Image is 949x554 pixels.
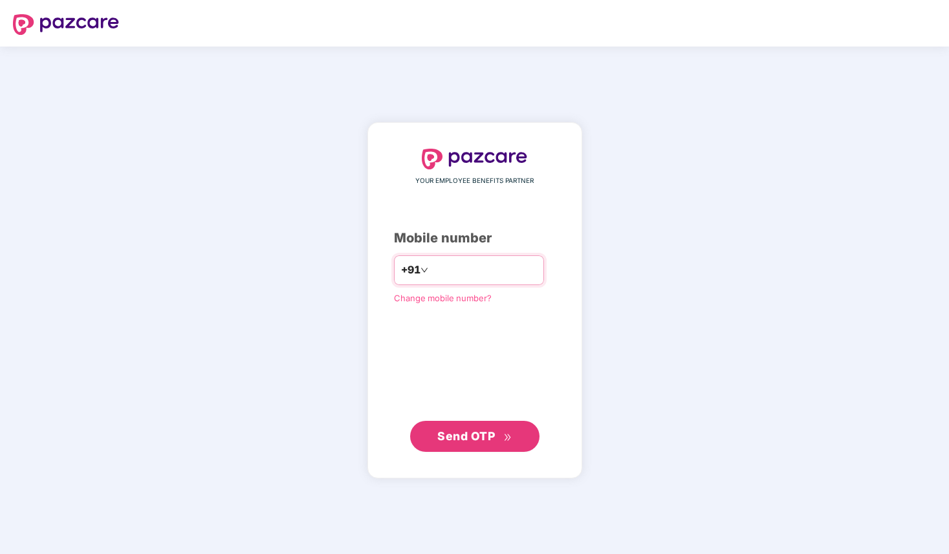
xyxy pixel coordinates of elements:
[401,262,420,278] span: +91
[394,228,556,248] div: Mobile number
[422,149,528,169] img: logo
[410,421,540,452] button: Send OTPdouble-right
[394,293,492,303] a: Change mobile number?
[503,433,512,442] span: double-right
[415,176,534,186] span: YOUR EMPLOYEE BENEFITS PARTNER
[420,266,428,274] span: down
[437,429,495,443] span: Send OTP
[13,14,119,35] img: logo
